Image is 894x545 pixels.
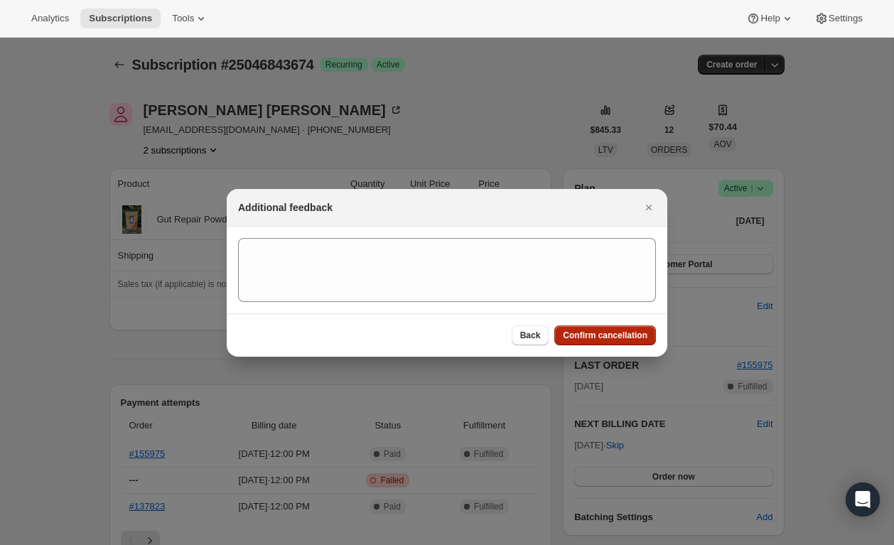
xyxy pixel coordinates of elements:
span: Settings [829,13,863,24]
span: Analytics [31,13,69,24]
button: Tools [163,9,217,28]
button: Analytics [23,9,77,28]
button: Close [639,198,659,217]
button: Settings [806,9,871,28]
button: Confirm cancellation [554,325,656,345]
button: Help [738,9,802,28]
span: Back [520,330,541,341]
button: Back [512,325,549,345]
button: Subscriptions [80,9,161,28]
div: Open Intercom Messenger [846,482,880,517]
span: Subscriptions [89,13,152,24]
span: Confirm cancellation [563,330,647,341]
h2: Additional feedback [238,200,333,215]
span: Help [760,13,780,24]
span: Tools [172,13,194,24]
